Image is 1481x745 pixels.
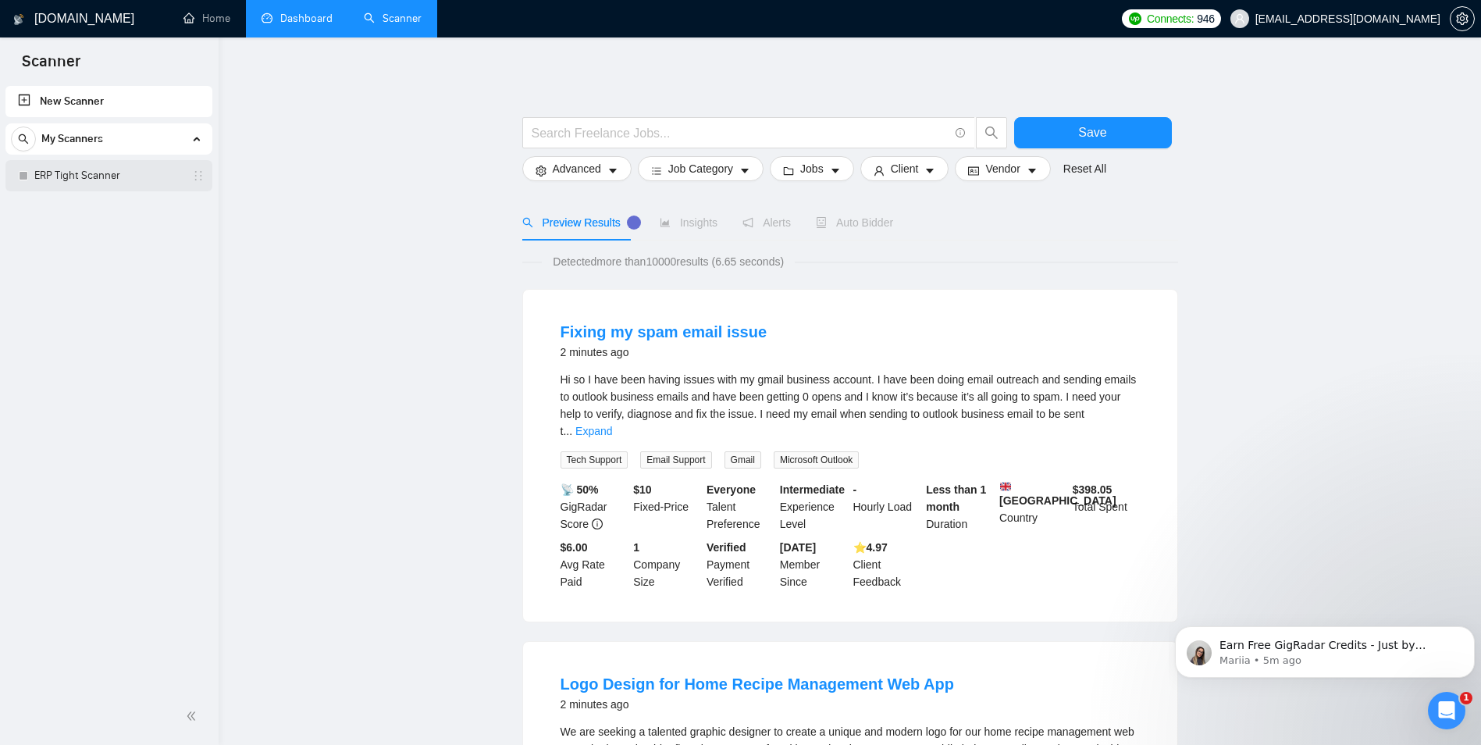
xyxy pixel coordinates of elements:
[850,481,924,533] div: Hourly Load
[557,539,631,590] div: Avg Rate Paid
[780,541,816,554] b: [DATE]
[5,123,212,191] li: My Scanners
[1000,481,1011,492] img: 🇬🇧
[800,160,824,177] span: Jobs
[1073,483,1113,496] b: $ 398.05
[774,451,859,469] span: Microsoft Outlook
[607,165,618,176] span: caret-down
[561,343,767,362] div: 2 minutes ago
[780,483,845,496] b: Intermediate
[262,12,333,25] a: dashboardDashboard
[633,541,639,554] b: 1
[11,127,36,151] button: search
[985,160,1020,177] span: Vendor
[561,541,588,554] b: $6.00
[557,481,631,533] div: GigRadar Score
[853,541,888,554] b: ⭐️ 4.97
[627,216,641,230] div: Tooltip anchor
[522,156,632,181] button: settingAdvancedcaret-down
[1450,6,1475,31] button: setting
[770,156,854,181] button: folderJobscaret-down
[996,481,1070,533] div: Country
[592,519,603,529] span: info-circle
[1197,10,1214,27] span: 946
[561,695,955,714] div: 2 minutes ago
[777,481,850,533] div: Experience Level
[816,216,893,229] span: Auto Bidder
[1428,692,1465,729] iframe: Intercom live chat
[956,128,966,138] span: info-circle
[633,483,651,496] b: $ 10
[703,539,777,590] div: Payment Verified
[9,50,93,83] span: Scanner
[850,539,924,590] div: Client Feedback
[830,165,841,176] span: caret-down
[522,217,533,228] span: search
[874,165,885,176] span: user
[977,126,1006,140] span: search
[5,86,212,117] li: New Scanner
[891,160,919,177] span: Client
[561,451,628,469] span: Tech Support
[660,216,717,229] span: Insights
[575,425,612,437] a: Expand
[739,165,750,176] span: caret-down
[924,165,935,176] span: caret-down
[707,541,746,554] b: Verified
[640,451,711,469] span: Email Support
[926,483,986,513] b: Less than 1 month
[668,160,733,177] span: Job Category
[742,216,791,229] span: Alerts
[660,217,671,228] span: area-chart
[630,481,703,533] div: Fixed-Price
[1129,12,1141,25] img: upwork-logo.png
[561,323,767,340] a: Fixing my spam email issue
[561,373,1137,437] span: Hi so I have been having issues with my gmail business account. I have been doing email outreach ...
[563,425,572,437] span: ...
[816,217,827,228] span: robot
[630,539,703,590] div: Company Size
[707,483,756,496] b: Everyone
[532,123,949,143] input: Search Freelance Jobs...
[1070,481,1143,533] div: Total Spent
[1147,10,1194,27] span: Connects:
[12,134,35,144] span: search
[976,117,1007,148] button: search
[1450,12,1475,25] a: setting
[742,217,753,228] span: notification
[1234,13,1245,24] span: user
[777,539,850,590] div: Member Since
[860,156,949,181] button: userClientcaret-down
[542,253,795,270] span: Detected more than 10000 results (6.65 seconds)
[651,165,662,176] span: bars
[553,160,601,177] span: Advanced
[186,708,201,724] span: double-left
[1014,117,1172,148] button: Save
[561,483,599,496] b: 📡 50%
[853,483,857,496] b: -
[783,165,794,176] span: folder
[561,371,1140,440] div: Hi so I have been having issues with my gmail business account. I have been doing email outreach ...
[1078,123,1106,142] span: Save
[1027,165,1038,176] span: caret-down
[638,156,764,181] button: barsJob Categorycaret-down
[703,481,777,533] div: Talent Preference
[724,451,761,469] span: Gmail
[183,12,230,25] a: homeHome
[536,165,546,176] span: setting
[192,169,205,182] span: holder
[968,165,979,176] span: idcard
[1063,160,1106,177] a: Reset All
[923,481,996,533] div: Duration
[1451,12,1474,25] span: setting
[364,12,422,25] a: searchScanner
[1169,594,1481,703] iframe: Intercom notifications message
[561,675,955,693] a: Logo Design for Home Recipe Management Web App
[41,123,103,155] span: My Scanners
[34,160,183,191] a: ERP Tight Scanner
[955,156,1050,181] button: idcardVendorcaret-down
[13,7,24,32] img: logo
